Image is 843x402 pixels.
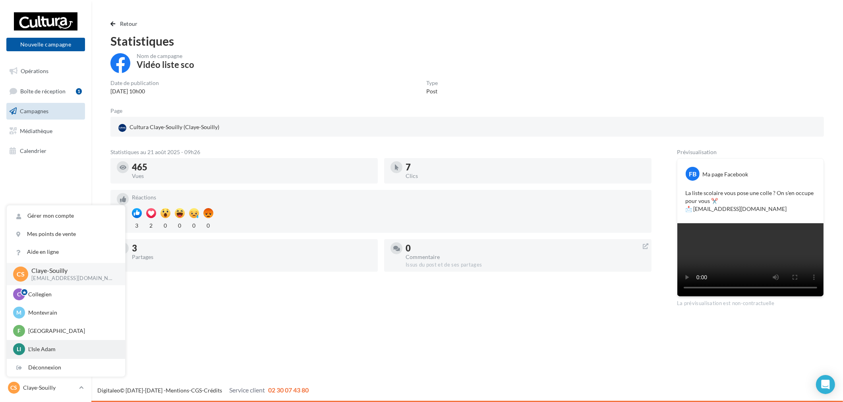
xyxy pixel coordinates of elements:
[175,220,185,230] div: 0
[28,327,116,335] p: [GEOGRAPHIC_DATA]
[110,87,159,95] div: [DATE] 10h00
[117,122,350,133] a: Cultura Claye-Souilly (Claye-Souilly)
[110,80,159,86] div: Date de publication
[5,123,87,139] a: Médiathèque
[120,20,138,27] span: Retour
[6,380,85,395] a: CS Claye-Souilly
[110,108,129,114] div: Page
[132,173,371,179] div: Vues
[20,87,66,94] span: Boîte de réception
[132,163,371,172] div: 465
[426,80,438,86] div: Type
[137,60,194,69] div: Vidéo liste sco
[406,244,645,253] div: 0
[160,220,170,230] div: 0
[76,88,82,95] div: 1
[17,345,21,353] span: LI
[132,195,645,200] div: Réactions
[6,38,85,51] button: Nouvelle campagne
[17,327,21,335] span: F
[7,359,125,377] div: Déconnexion
[686,167,700,181] div: FB
[110,19,141,29] button: Retour
[7,207,125,225] a: Gérer mon compte
[28,309,116,317] p: Montevrain
[97,387,309,394] span: © [DATE]-[DATE] - - -
[406,254,645,260] div: Commentaire
[28,290,116,298] p: Collegien
[20,147,46,154] span: Calendrier
[268,386,309,394] span: 02 30 07 43 80
[110,35,824,47] div: Statistiques
[229,386,265,394] span: Service client
[816,375,835,394] div: Open Intercom Messenger
[406,163,645,172] div: 7
[31,266,112,275] p: Claye-Souilly
[5,63,87,79] a: Opérations
[28,345,116,353] p: L'Isle Adam
[5,83,87,100] a: Boîte de réception1
[20,108,48,114] span: Campagnes
[137,53,194,59] div: Nom de campagne
[132,244,371,253] div: 3
[702,170,748,178] div: Ma page Facebook
[204,387,222,394] a: Crédits
[132,254,371,260] div: Partages
[166,387,189,394] a: Mentions
[110,149,652,155] div: Statistiques au 21 août 2025 - 09h26
[189,220,199,230] div: 0
[426,87,438,95] div: Post
[17,269,25,278] span: CS
[677,297,824,307] div: La prévisualisation est non-contractuelle
[23,384,76,392] p: Claye-Souilly
[5,143,87,159] a: Calendrier
[146,220,156,230] div: 2
[132,220,142,230] div: 3
[20,128,52,134] span: Médiathèque
[21,68,48,74] span: Opérations
[406,173,645,179] div: Clics
[31,275,112,282] p: [EMAIL_ADDRESS][DOMAIN_NAME]
[5,103,87,120] a: Campagnes
[677,149,824,155] div: Prévisualisation
[191,387,202,394] a: CGS
[17,309,22,317] span: M
[97,387,120,394] a: Digitaleo
[7,225,125,243] a: Mes points de vente
[406,261,645,269] div: Issus du post et de ses partages
[203,220,213,230] div: 0
[7,243,125,261] a: Aide en ligne
[17,290,21,298] span: C
[11,384,17,392] span: CS
[117,122,221,133] div: Cultura Claye-Souilly (Claye-Souilly)
[685,189,816,213] p: La liste scolaire vous pose une colle ? On s'en occupe pour vous ✂️ 📩 [EMAIL_ADDRESS][DOMAIN_NAME]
